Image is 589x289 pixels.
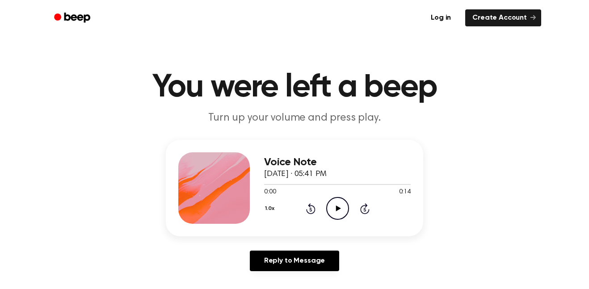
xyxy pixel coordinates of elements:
a: Reply to Message [250,251,339,271]
h1: You were left a beep [66,71,523,104]
span: 0:14 [399,188,411,197]
p: Turn up your volume and press play. [123,111,466,126]
a: Create Account [465,9,541,26]
a: Log in [422,8,460,28]
h3: Voice Note [264,156,411,168]
a: Beep [48,9,98,27]
span: [DATE] · 05:41 PM [264,170,327,178]
button: 1.0x [264,201,278,216]
span: 0:00 [264,188,276,197]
